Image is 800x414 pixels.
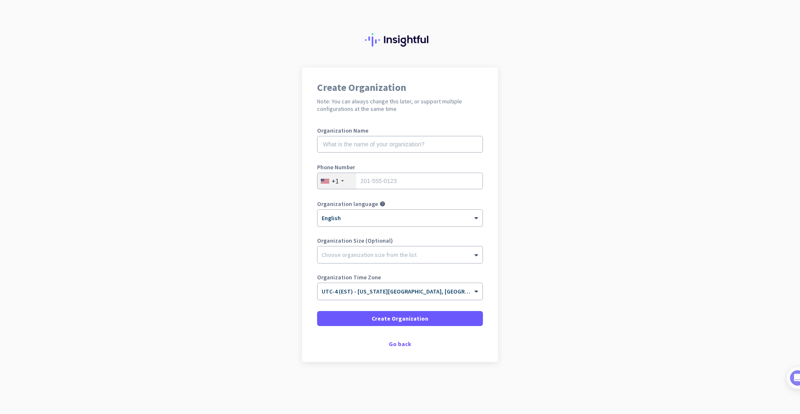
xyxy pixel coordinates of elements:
label: Organization Name [317,128,483,133]
img: Insightful [365,33,435,47]
label: Organization language [317,201,378,207]
button: Create Organization [317,311,483,326]
input: 201-555-0123 [317,173,483,189]
h1: Create Organization [317,83,483,93]
label: Organization Size (Optional) [317,238,483,243]
label: Phone Number [317,164,483,170]
span: Create Organization [372,314,428,323]
div: +1 [332,177,339,185]
input: What is the name of your organization? [317,136,483,153]
label: Organization Time Zone [317,274,483,280]
div: Go back [317,341,483,347]
h2: Note: You can always change this later, or support multiple configurations at the same time [317,98,483,113]
i: help [380,201,385,207]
